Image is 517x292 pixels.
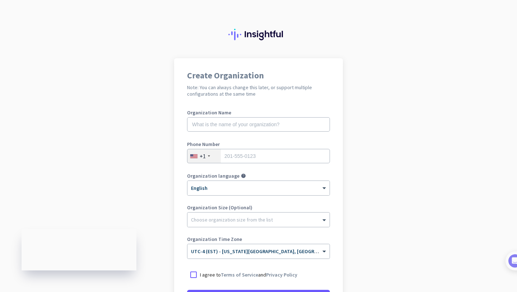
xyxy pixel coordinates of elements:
div: +1 [200,152,206,160]
label: Organization language [187,173,239,178]
h1: Create Organization [187,71,330,80]
input: What is the name of your organization? [187,117,330,132]
a: Privacy Policy [266,272,297,278]
label: Organization Time Zone [187,237,330,242]
i: help [241,173,246,178]
img: Insightful [228,29,289,40]
label: Organization Size (Optional) [187,205,330,210]
h2: Note: You can always change this later, or support multiple configurations at the same time [187,84,330,97]
a: Terms of Service [221,272,258,278]
p: I agree to and [200,271,297,278]
iframe: Insightful Status [22,229,136,270]
input: 201-555-0123 [187,149,330,163]
label: Organization Name [187,110,330,115]
label: Phone Number [187,142,330,147]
